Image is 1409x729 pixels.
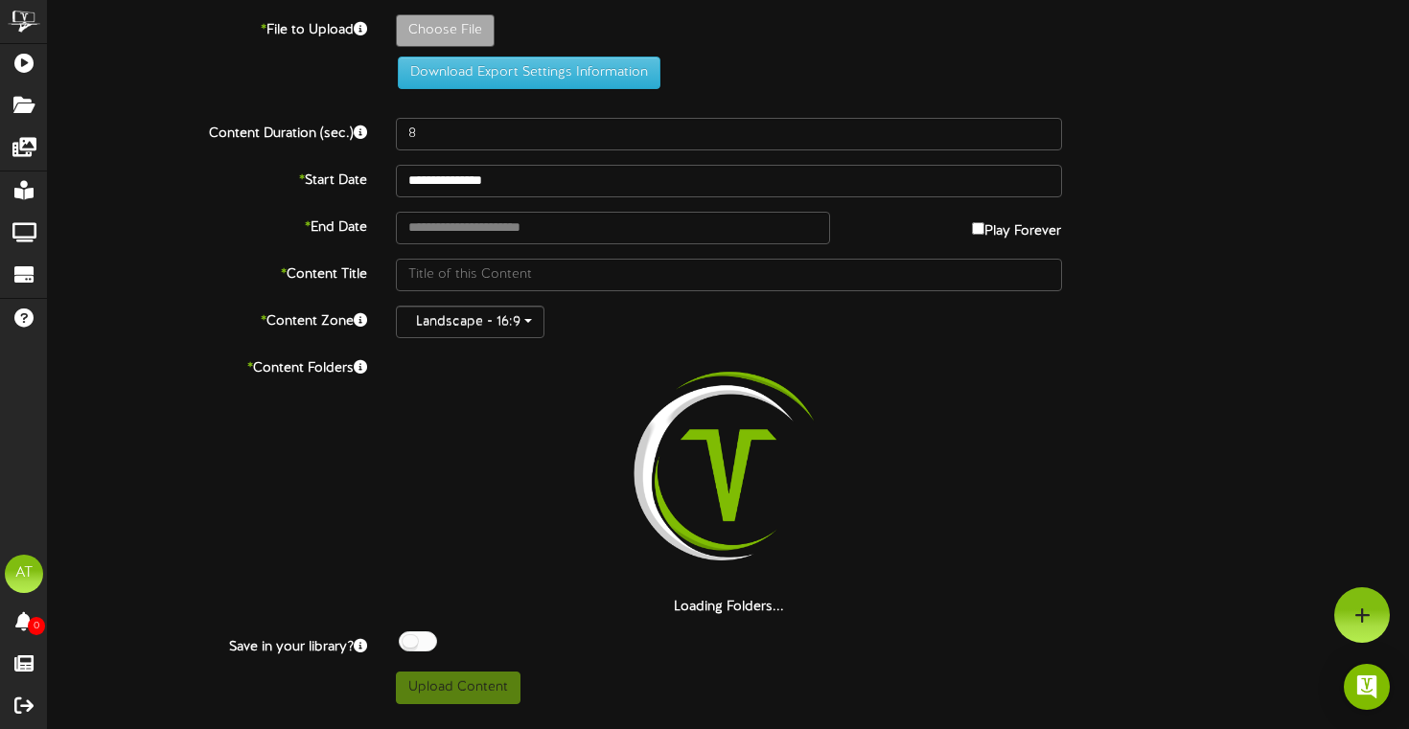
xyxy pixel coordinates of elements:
img: loading-spinner-2.png [606,353,851,598]
label: Content Title [34,259,381,285]
div: Open Intercom Messenger [1344,664,1390,710]
label: Content Duration (sec.) [34,118,381,144]
label: End Date [34,212,381,238]
div: AT [5,555,43,593]
label: Start Date [34,165,381,191]
input: Title of this Content [396,259,1062,291]
span: 0 [28,617,45,635]
button: Download Export Settings Information [398,57,660,89]
label: File to Upload [34,14,381,40]
label: Content Folders [34,353,381,378]
a: Download Export Settings Information [388,65,660,80]
input: Play Forever [972,222,984,235]
label: Play Forever [972,212,1061,241]
label: Save in your library? [34,631,381,657]
strong: Loading Folders... [674,600,784,614]
button: Upload Content [396,672,520,704]
label: Content Zone [34,306,381,331]
button: Landscape - 16:9 [396,306,544,338]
